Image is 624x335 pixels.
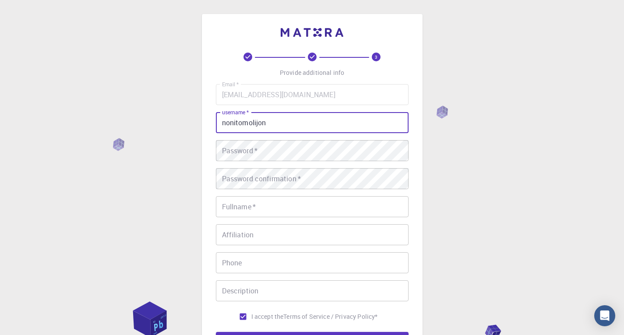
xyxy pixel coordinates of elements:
a: Terms of Service / Privacy Policy* [283,312,377,321]
p: Provide additional info [280,68,344,77]
p: Terms of Service / Privacy Policy * [283,312,377,321]
label: username [222,109,249,116]
span: I accept the [251,312,284,321]
text: 3 [375,54,377,60]
div: Open Intercom Messenger [594,305,615,326]
label: Email [222,81,239,88]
